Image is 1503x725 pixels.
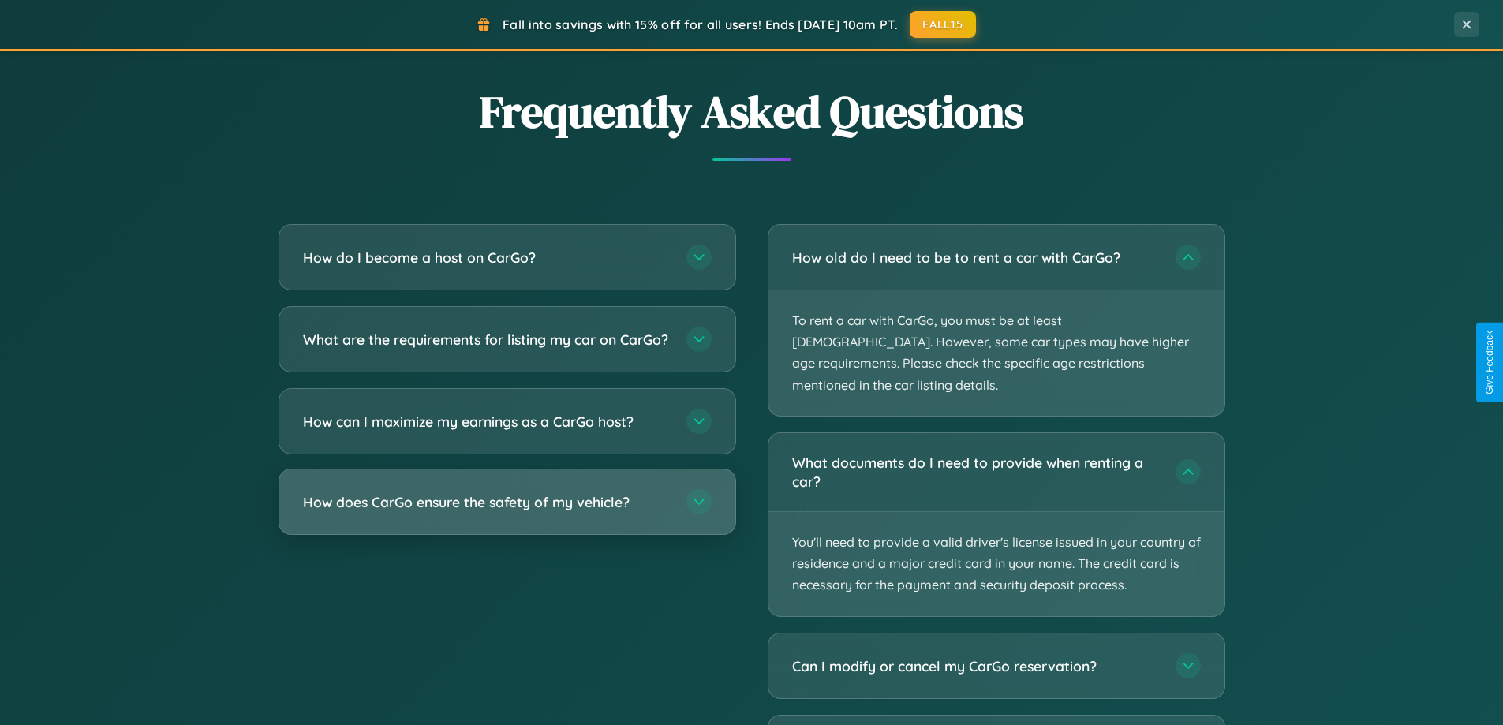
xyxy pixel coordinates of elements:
[792,453,1160,491] h3: What documents do I need to provide when renting a car?
[279,81,1225,142] h2: Frequently Asked Questions
[768,512,1224,616] p: You'll need to provide a valid driver's license issued in your country of residence and a major c...
[303,330,671,349] h3: What are the requirements for listing my car on CarGo?
[792,248,1160,267] h3: How old do I need to be to rent a car with CarGo?
[303,492,671,512] h3: How does CarGo ensure the safety of my vehicle?
[910,11,976,38] button: FALL15
[1484,331,1495,394] div: Give Feedback
[303,248,671,267] h3: How do I become a host on CarGo?
[768,290,1224,416] p: To rent a car with CarGo, you must be at least [DEMOGRAPHIC_DATA]. However, some car types may ha...
[303,412,671,432] h3: How can I maximize my earnings as a CarGo host?
[503,17,898,32] span: Fall into savings with 15% off for all users! Ends [DATE] 10am PT.
[792,656,1160,675] h3: Can I modify or cancel my CarGo reservation?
